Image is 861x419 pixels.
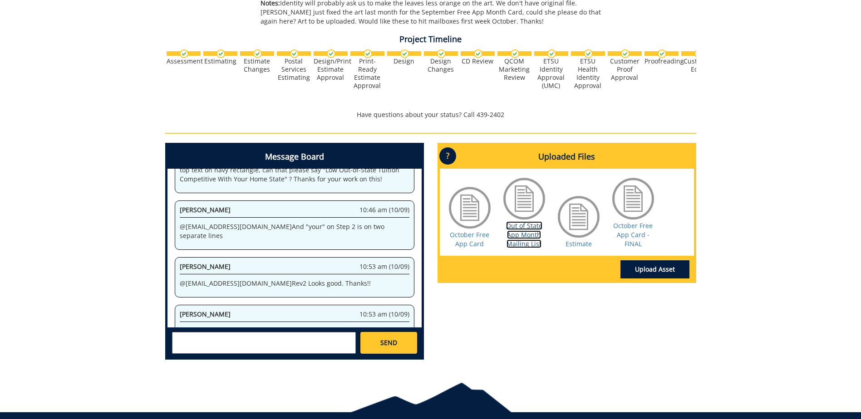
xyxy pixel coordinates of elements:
[180,205,231,214] span: [PERSON_NAME]
[658,49,666,58] img: checkmark
[180,279,409,288] p: @ [EMAIL_ADDRESS][DOMAIN_NAME] Rev2 Looks good. Thanks!!
[277,57,311,82] div: Postal Services Estimating
[364,49,372,58] img: checkmark
[172,332,356,354] textarea: messageToSend
[400,49,409,58] img: checkmark
[645,57,679,65] div: Proofreading
[621,49,630,58] img: checkmark
[380,338,397,347] span: SEND
[350,57,384,90] div: Print-Ready Estimate Approval
[360,332,417,354] a: SEND
[327,49,335,58] img: checkmark
[359,205,409,214] span: 10:46 am (10/09)
[180,310,231,318] span: [PERSON_NAME]
[450,230,489,248] a: October Free App Card
[620,260,689,278] a: Upload Asset
[534,57,568,90] div: ETSU Identity Approval (UMC)
[359,310,409,319] span: 10:53 am (10/09)
[681,57,715,73] div: Customer Edits
[439,147,456,165] p: ?
[180,49,188,58] img: checkmark
[608,57,642,82] div: Customer Proof Approval
[165,35,696,44] h4: Project Timeline
[474,49,482,58] img: checkmark
[424,57,458,73] div: Design Changes
[694,49,703,58] img: checkmark
[216,49,225,58] img: checkmark
[461,57,495,65] div: CD Review
[613,221,653,248] a: October Free App Card - FINAL
[180,262,231,271] span: [PERSON_NAME]
[387,57,421,65] div: Design
[566,239,592,248] a: Estimate
[167,145,422,169] h4: Message Board
[290,49,299,58] img: checkmark
[497,57,531,82] div: QCOM Marketing Review
[203,57,237,65] div: Estimating
[240,57,274,73] div: Estimate Changes
[314,57,348,82] div: Design/Print Estimate Approval
[253,49,262,58] img: checkmark
[547,49,556,58] img: checkmark
[167,57,201,65] div: Assessment
[511,49,519,58] img: checkmark
[180,326,409,336] p: @ [PERSON_NAME][EMAIL_ADDRESS][DOMAIN_NAME] Thank you!!
[165,110,696,119] p: Have questions about your status? Call 439-2402
[506,221,542,248] a: Out of State App Month Mailing List
[180,222,409,240] p: @ [EMAIL_ADDRESS][DOMAIN_NAME] And "your" on Step 2 is on two separate lines
[440,145,694,169] h4: Uploaded Files
[584,49,593,58] img: checkmark
[180,156,409,184] p: @ [EMAIL_ADDRESS][DOMAIN_NAME] Hi [PERSON_NAME], on the back, the top text on navy rectangle, can...
[437,49,446,58] img: checkmark
[359,262,409,271] span: 10:53 am (10/09)
[571,57,605,90] div: ETSU Health Identity Approval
